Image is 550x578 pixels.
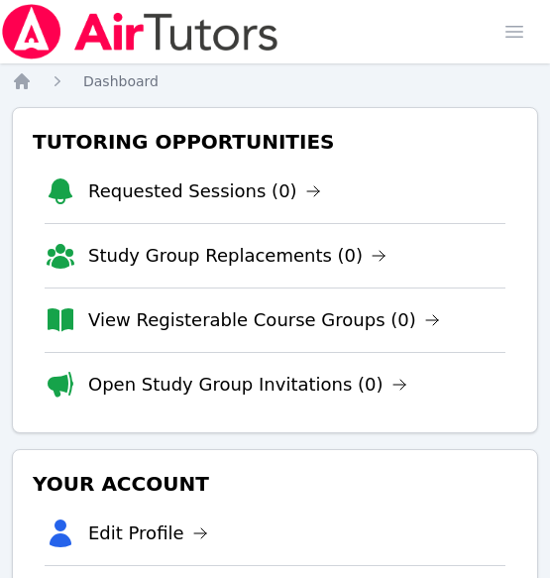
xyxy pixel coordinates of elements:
[29,466,521,502] h3: Your Account
[88,177,321,205] a: Requested Sessions (0)
[12,71,538,91] nav: Breadcrumb
[88,306,440,334] a: View Registerable Course Groups (0)
[83,73,159,89] span: Dashboard
[88,520,208,547] a: Edit Profile
[83,71,159,91] a: Dashboard
[29,124,521,160] h3: Tutoring Opportunities
[88,371,407,399] a: Open Study Group Invitations (0)
[88,242,386,270] a: Study Group Replacements (0)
